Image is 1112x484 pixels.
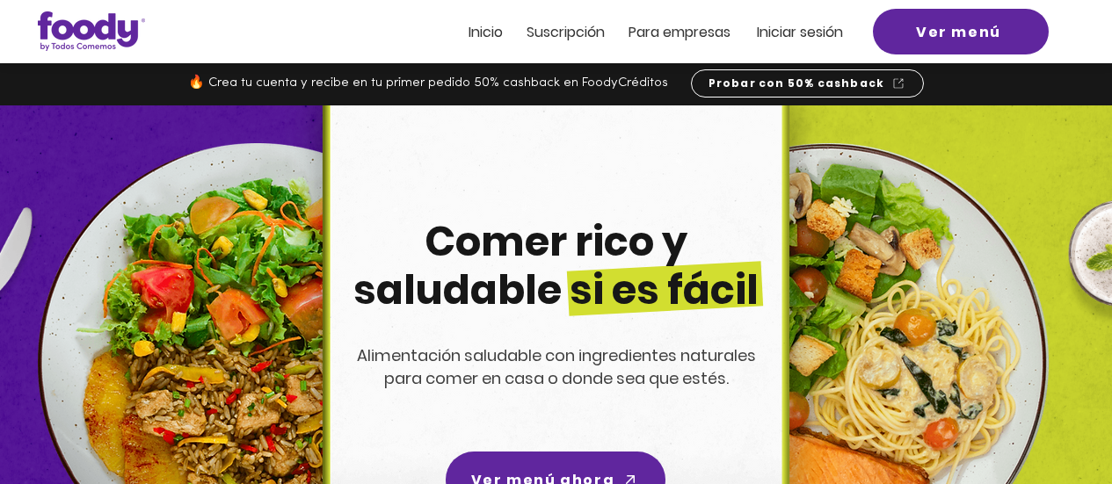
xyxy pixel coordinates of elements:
[38,11,145,51] img: Logo_Foody V2.0.0 (3).png
[757,25,843,40] a: Iniciar sesión
[691,69,924,98] a: Probar con 50% cashback
[353,213,759,318] span: Comer rico y saludable si es fácil
[629,25,730,40] a: Para empresas
[709,76,885,91] span: Probar con 50% cashback
[916,21,1001,43] span: Ver menú
[873,9,1049,54] a: Ver menú
[357,344,756,389] span: Alimentación saludable con ingredientes naturales para comer en casa o donde sea que estés.
[757,22,843,42] span: Iniciar sesión
[629,22,645,42] span: Pa
[645,22,730,42] span: ra empresas
[527,22,605,42] span: Suscripción
[1010,382,1094,466] iframe: Messagebird Livechat Widget
[188,76,668,90] span: 🔥 Crea tu cuenta y recibe en tu primer pedido 50% cashback en FoodyCréditos
[469,25,503,40] a: Inicio
[469,22,503,42] span: Inicio
[527,25,605,40] a: Suscripción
